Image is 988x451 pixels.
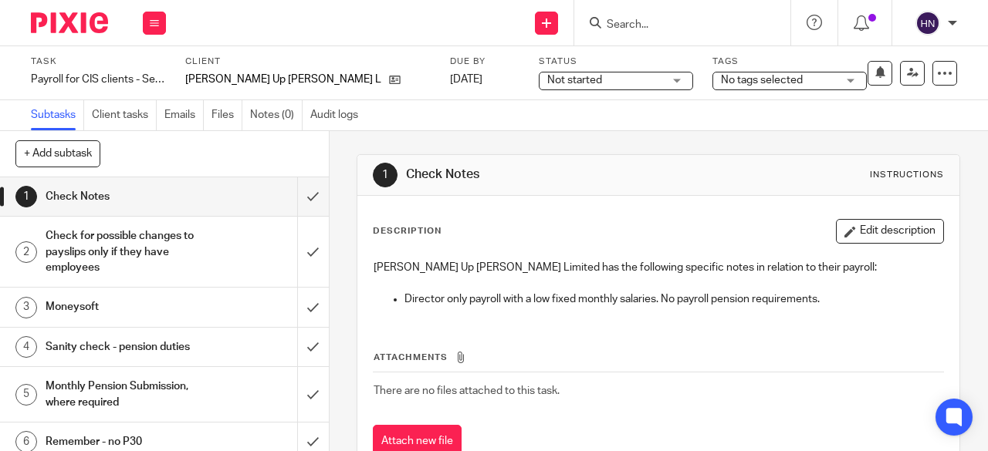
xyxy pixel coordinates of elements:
label: Due by [450,56,519,68]
img: Pixie [31,12,108,33]
div: 1 [373,163,398,187]
h1: Check Notes [46,185,203,208]
img: svg%3E [915,11,940,35]
a: Files [211,100,242,130]
p: [PERSON_NAME] Up [PERSON_NAME] Limited [185,72,381,87]
div: Instructions [870,169,944,181]
h1: Check Notes [406,167,692,183]
input: Search [605,19,744,32]
button: + Add subtask [15,140,100,167]
a: Emails [164,100,204,130]
h1: Monthly Pension Submission, where required [46,375,203,414]
div: 3 [15,297,37,318]
div: 5 [15,384,37,406]
p: Description [373,225,442,237]
button: Edit description [836,219,944,244]
span: There are no files attached to this task. [374,385,560,396]
h1: Check for possible changes to payslips only if they have employees [46,224,203,279]
div: 4 [15,336,37,358]
span: Attachments [374,353,448,362]
p: [PERSON_NAME] Up [PERSON_NAME] Limited has the following specific notes in relation to their payr... [374,260,943,275]
label: Tags [712,56,867,68]
a: Client tasks [92,100,157,130]
div: Payroll for CIS clients - September [31,72,166,87]
label: Task [31,56,166,68]
label: Status [539,56,693,68]
a: Notes (0) [250,100,303,130]
span: [DATE] [450,74,482,85]
span: Not started [547,75,602,86]
a: Subtasks [31,100,84,130]
a: Audit logs [310,100,366,130]
div: 1 [15,186,37,207]
p: Director only payroll with a low fixed monthly salaries. No payroll pension requirements. [404,291,943,307]
div: 2 [15,241,37,263]
h1: Sanity check - pension duties [46,335,203,358]
label: Client [185,56,431,68]
span: No tags selected [721,75,803,86]
h1: Moneysoft [46,295,203,318]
